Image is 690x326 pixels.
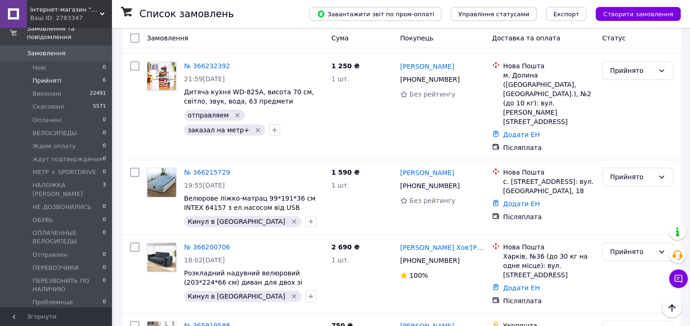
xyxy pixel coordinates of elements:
[503,61,595,71] div: Нова Пошта
[33,203,92,211] span: НЕ ДОЗВОНИЛИСЬ
[596,7,681,21] button: Створити замовлення
[103,216,106,224] span: 0
[400,62,454,71] a: [PERSON_NAME]
[103,203,106,211] span: 0
[147,243,176,272] img: Фото товару
[331,62,360,70] span: 1 250 ₴
[331,256,349,264] span: 1 шт.
[503,284,540,292] a: Додати ЕН
[317,10,434,18] span: Завантажити звіт по пром-оплаті
[103,116,106,124] span: 0
[103,129,106,137] span: 0
[90,90,106,98] span: 22491
[610,172,654,182] div: Прийнято
[409,197,455,204] span: Без рейтингу
[409,91,455,98] span: Без рейтингу
[400,34,433,42] span: Покупець
[553,11,579,18] span: Експорт
[103,64,106,72] span: 0
[290,293,298,300] svg: Видалити мітку
[33,116,62,124] span: Оплачені
[458,11,529,18] span: Управління статусами
[27,25,112,41] span: Замовлення та повідомлення
[147,61,177,91] a: Фото товару
[147,242,177,272] a: Фото товару
[33,103,64,111] span: Скасовані
[184,62,230,70] a: № 366232392
[188,126,250,134] span: заказал на метр+
[184,182,225,189] span: 19:55[DATE]
[103,229,106,246] span: 0
[103,142,106,150] span: 0
[586,10,681,17] a: Створити замовлення
[503,252,595,280] div: Харків, №36 (до 30 кг на одне місце): вул. [STREET_ADDRESS]
[400,168,454,177] a: [PERSON_NAME]
[103,264,106,272] span: 0
[331,182,349,189] span: 1 шт.
[503,296,595,306] div: Післяплата
[103,251,106,259] span: 0
[30,6,100,14] span: інтернет-магазин "Velomagaz"
[33,251,67,259] span: Отправлен
[184,243,230,251] a: № 366200706
[669,269,688,288] button: Чат з покупцем
[184,169,230,176] a: № 366215729
[331,243,360,251] span: 2 690 ₴
[400,76,460,83] span: [PHONE_NUMBER]
[33,90,61,98] span: Виконані
[33,264,79,272] span: ПЕРЕВОЗЧИКИ
[290,218,298,225] svg: Видалити мітку
[103,298,106,306] span: 0
[33,77,61,85] span: Прийняті
[400,257,460,264] span: [PHONE_NUMBER]
[662,298,682,318] button: Наверх
[103,77,106,85] span: 6
[30,14,112,22] div: Ваш ID: 2783347
[503,177,595,196] div: с. [STREET_ADDRESS]: вул. [GEOGRAPHIC_DATA], 18
[184,195,315,211] a: Велюрове ліжко-матрац 99*191*36 см INTEX 64157 з ел.насосом від USB
[610,65,654,76] div: Прийнято
[103,155,106,163] span: 0
[33,64,46,72] span: Нові
[27,49,66,58] span: Замовлення
[184,256,225,264] span: 18:02[DATE]
[503,168,595,177] div: Нова Пошта
[147,34,188,42] span: Замовлення
[93,103,106,111] span: 5571
[33,181,103,198] span: НАЛОЖКА [PERSON_NAME]
[103,181,106,198] span: 3
[602,34,626,42] span: Статус
[610,247,654,257] div: Прийнято
[400,243,485,252] a: [PERSON_NAME] Хов'[PERSON_NAME]
[184,269,302,295] a: Розкладний надувний велюровий (203*224*66 см) диван для двох зі спинкою Intex 66552
[503,200,540,208] a: Додати ЕН
[331,169,360,176] span: 1 590 ₴
[147,168,176,197] img: Фото товару
[33,229,103,246] span: ОПЛАЧЕННЫЕ ВЕЛОСИПЕДЫ
[147,62,176,90] img: Фото товару
[33,129,77,137] span: ВЕЛОСИПЕДЫ
[503,242,595,252] div: Нова Пошта
[234,111,241,119] svg: Видалити мітку
[254,126,262,134] svg: Видалити мітку
[188,218,285,225] span: Кинул в [GEOGRAPHIC_DATA]
[309,7,441,21] button: Завантажити звіт по пром-оплаті
[546,7,587,21] button: Експорт
[503,71,595,126] div: м. Долина ([GEOGRAPHIC_DATA], [GEOGRAPHIC_DATA].), №2 (до 10 кг): вул. [PERSON_NAME][STREET_ADDRESS]
[103,168,106,176] span: 0
[409,272,428,279] span: 100%
[33,298,73,306] span: Проблемные
[184,75,225,83] span: 21:59[DATE]
[451,7,537,21] button: Управління статусами
[103,277,106,293] span: 0
[503,212,595,222] div: Післяплата
[184,88,314,105] a: Дитяча кухня WD-825A, висота 70 см, світло, звук, вода, 63 предмети
[188,293,285,300] span: Кинул в [GEOGRAPHIC_DATA]
[139,8,234,20] h1: Список замовлень
[603,11,673,18] span: Створити замовлення
[33,142,76,150] span: Ждем оплату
